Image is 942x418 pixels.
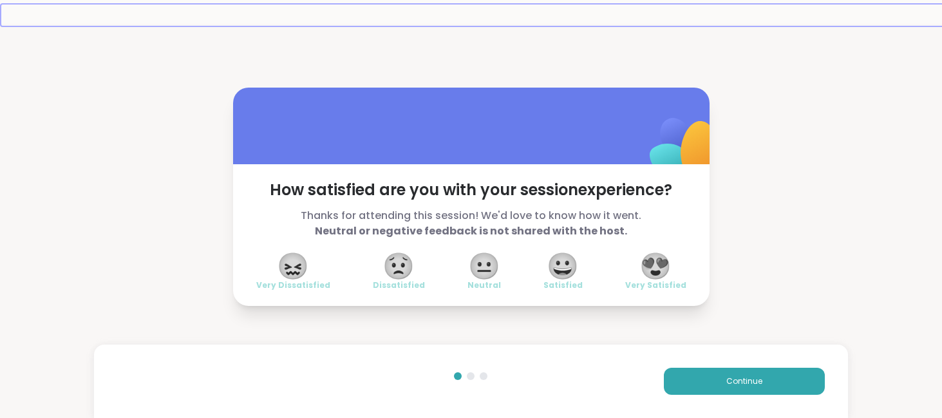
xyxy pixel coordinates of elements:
[543,280,583,290] span: Satisfied
[382,254,415,278] span: 😟
[256,280,330,290] span: Very Dissatisfied
[664,368,825,395] button: Continue
[256,208,686,239] span: Thanks for attending this session! We'd love to know how it went.
[625,280,686,290] span: Very Satisfied
[639,254,672,278] span: 😍
[256,180,686,200] span: How satisfied are you with your session experience?
[315,223,627,238] b: Neutral or negative feedback is not shared with the host.
[619,84,748,213] img: ShareWell Logomark
[277,254,309,278] span: 😖
[468,254,500,278] span: 😐
[547,254,579,278] span: 😀
[467,280,501,290] span: Neutral
[373,280,425,290] span: Dissatisfied
[726,375,762,387] span: Continue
